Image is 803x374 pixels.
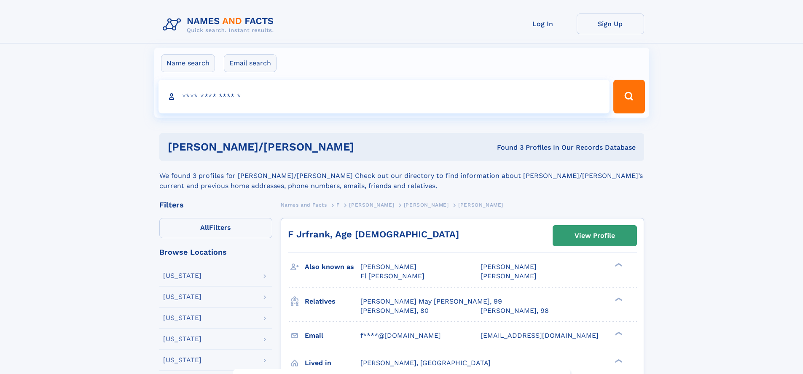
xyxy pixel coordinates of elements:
[360,297,502,306] a: [PERSON_NAME] May [PERSON_NAME], 99
[305,294,360,309] h3: Relatives
[577,13,644,34] a: Sign Up
[336,202,340,208] span: F
[288,229,459,239] a: F Jrfrank, Age [DEMOGRAPHIC_DATA]
[360,272,424,280] span: Fl [PERSON_NAME]
[158,80,610,113] input: search input
[161,54,215,72] label: Name search
[349,202,394,208] span: [PERSON_NAME]
[613,262,623,268] div: ❯
[481,272,537,280] span: [PERSON_NAME]
[305,328,360,343] h3: Email
[360,263,416,271] span: [PERSON_NAME]
[159,161,644,191] div: We found 3 profiles for [PERSON_NAME]/[PERSON_NAME] Check out our directory to find information a...
[425,143,636,152] div: Found 3 Profiles In Our Records Database
[509,13,577,34] a: Log In
[163,272,201,279] div: [US_STATE]
[404,202,449,208] span: [PERSON_NAME]
[481,331,599,339] span: [EMAIL_ADDRESS][DOMAIN_NAME]
[613,331,623,336] div: ❯
[163,315,201,321] div: [US_STATE]
[168,142,426,152] h1: [PERSON_NAME]/[PERSON_NAME]
[163,336,201,342] div: [US_STATE]
[481,263,537,271] span: [PERSON_NAME]
[163,357,201,363] div: [US_STATE]
[360,359,491,367] span: [PERSON_NAME], [GEOGRAPHIC_DATA]
[281,199,327,210] a: Names and Facts
[360,306,429,315] a: [PERSON_NAME], 80
[575,226,615,245] div: View Profile
[159,13,281,36] img: Logo Names and Facts
[613,80,645,113] button: Search Button
[613,358,623,363] div: ❯
[224,54,277,72] label: Email search
[336,199,340,210] a: F
[553,226,636,246] a: View Profile
[305,260,360,274] h3: Also known as
[159,201,272,209] div: Filters
[613,296,623,302] div: ❯
[163,293,201,300] div: [US_STATE]
[200,223,209,231] span: All
[305,356,360,370] h3: Lived in
[404,199,449,210] a: [PERSON_NAME]
[159,248,272,256] div: Browse Locations
[349,199,394,210] a: [PERSON_NAME]
[458,202,503,208] span: [PERSON_NAME]
[159,218,272,238] label: Filters
[481,306,549,315] a: [PERSON_NAME], 98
